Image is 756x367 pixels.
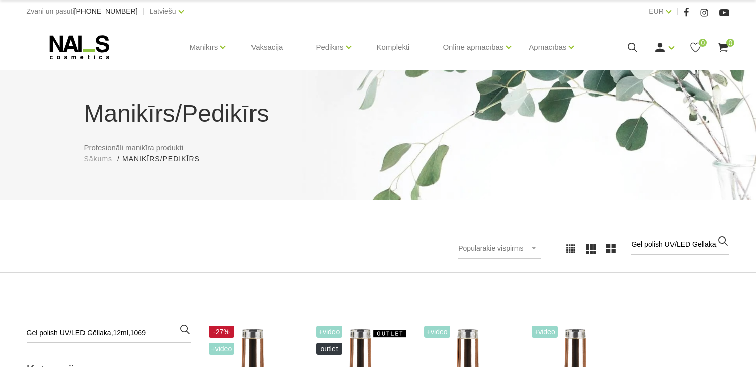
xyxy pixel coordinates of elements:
a: 0 [689,41,702,54]
span: Populārākie vispirms [458,244,523,252]
span: +Video [532,326,558,338]
span: +Video [316,326,343,338]
a: Latviešu [149,5,176,17]
a: Manikīrs [190,27,218,67]
span: [PHONE_NUMBER] [74,7,138,15]
div: Zvani un pasūti [27,5,138,18]
a: 0 [717,41,729,54]
h1: Manikīrs/Pedikīrs [84,96,673,132]
span: +Video [209,343,235,355]
span: -27% [209,326,235,338]
span: OUTLET [316,343,343,355]
span: Sākums [84,155,113,163]
span: 0 [726,39,734,47]
a: EUR [649,5,664,17]
input: Meklēt produktus ... [27,323,191,343]
a: Sākums [84,154,113,164]
a: Online apmācības [443,27,503,67]
span: | [143,5,145,18]
span: +Video [424,326,450,338]
div: Profesionāli manikīra produkti [76,96,680,164]
a: Pedikīrs [316,27,343,67]
a: [PHONE_NUMBER] [74,8,138,15]
span: 0 [699,39,707,47]
a: Komplekti [369,23,418,71]
a: Apmācības [529,27,566,67]
input: Meklēt produktus ... [631,235,729,255]
li: Manikīrs/Pedikīrs [122,154,210,164]
a: Vaksācija [243,23,291,71]
span: | [677,5,679,18]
